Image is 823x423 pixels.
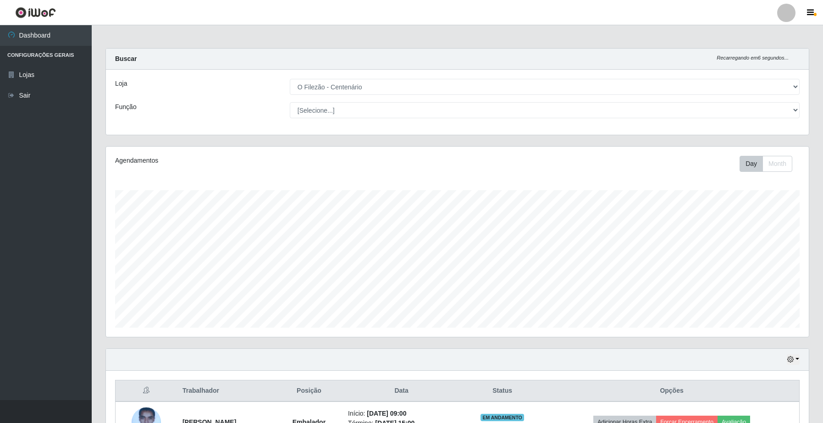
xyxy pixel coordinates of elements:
label: Função [115,102,137,112]
i: Recarregando em 6 segundos... [717,55,789,60]
img: CoreUI Logo [15,7,56,18]
div: First group [740,156,792,172]
th: Data [342,380,460,402]
th: Trabalhador [177,380,276,402]
div: Agendamentos [115,156,392,165]
th: Opções [544,380,799,402]
li: Início: [348,409,455,418]
th: Status [460,380,544,402]
time: [DATE] 09:00 [367,410,406,417]
strong: Buscar [115,55,137,62]
button: Month [762,156,792,172]
label: Loja [115,79,127,88]
span: EM ANDAMENTO [481,414,524,421]
th: Posição [276,380,342,402]
div: Toolbar with button groups [740,156,800,172]
button: Day [740,156,763,172]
